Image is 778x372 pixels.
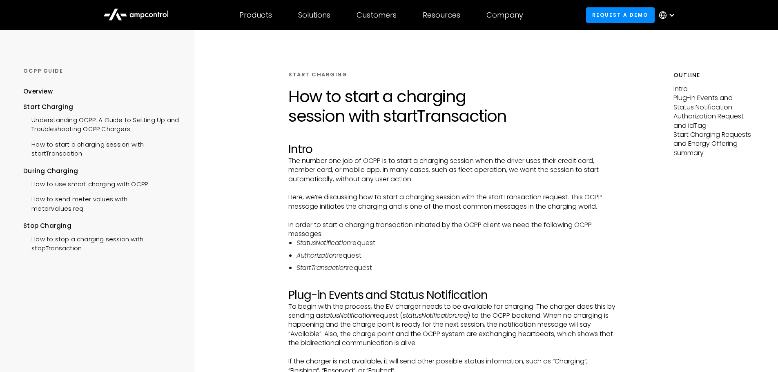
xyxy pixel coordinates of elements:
div: Resources [423,11,460,20]
p: Here, we’re discussing how to start a charging session with the startTransaction request. This OC... [288,193,618,211]
li: request [296,238,618,247]
em: statusNotification.req [403,311,468,320]
p: ‍ [288,184,618,193]
em: Authorization [296,251,337,260]
div: Overview [23,87,53,96]
div: Start Charging [23,102,179,111]
p: Intro [673,85,755,94]
p: Authorization Request and idTag [673,112,755,130]
div: Solutions [298,11,330,20]
a: How to start a charging session with startTransaction [23,136,179,160]
p: ‍ [288,279,618,288]
p: ‍ [288,211,618,220]
div: Stop Charging [23,221,179,230]
h1: How to start a charging session with startTransaction [288,87,618,126]
li: request [296,263,618,272]
a: How to send meter values with meterValues.req [23,191,179,215]
div: During Charging [23,167,179,176]
div: Customers [357,11,397,20]
a: Overview [23,87,53,102]
p: The number one job of OCPP is to start a charging session when the driver uses their credit card,... [288,156,618,184]
a: Understanding OCPP: A Guide to Setting Up and Troubleshooting OCPP Chargers [23,111,179,136]
em: StatusNotification [296,238,350,247]
em: statusNotification [320,311,374,320]
p: Summary [673,149,755,158]
div: Company [486,11,523,20]
p: In order to start a charging transaction initiated by the OCPP client we need the following OCPP ... [288,221,618,239]
p: ‍ [288,348,618,357]
div: Products [239,11,272,20]
p: Start Charging Requests and Energy Offering [673,130,755,149]
h5: Outline [673,71,755,80]
h2: Intro [288,143,618,156]
a: How to stop a charging session with stopTransaction [23,231,179,255]
a: Request a demo [586,7,655,22]
a: How to use smart charging with OCPP [23,176,148,191]
div: OCPP GUIDE [23,67,179,75]
p: To begin with the process, the EV charger needs to be available for charging. The charger does th... [288,302,618,348]
li: request [296,251,618,260]
h2: Plug-in Events and Status Notification [288,288,618,302]
em: StartTransaction [296,263,347,272]
p: Plug-in Events and Status Notification [673,94,755,112]
div: START CHARGING [288,71,347,78]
